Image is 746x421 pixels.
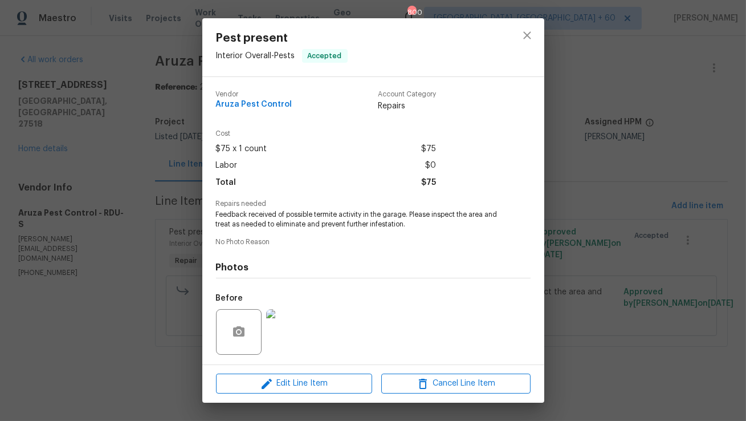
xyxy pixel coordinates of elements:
span: $75 [421,175,436,191]
span: Labor [216,157,238,174]
span: Account Category [378,91,436,98]
span: $0 [425,157,436,174]
button: Edit Line Item [216,374,372,394]
div: 800 [407,7,415,18]
span: No Photo Reason [216,238,531,246]
h4: Photos [216,262,531,273]
span: Total [216,175,237,191]
span: Edit Line Item [219,377,369,391]
button: close [513,22,541,49]
button: Cancel Line Item [381,374,531,394]
span: Interior Overall - Pests [216,52,295,60]
span: Cost [216,130,436,137]
span: $75 x 1 count [216,141,267,157]
span: $75 [421,141,436,157]
span: Aruza Pest Control [216,100,292,109]
h5: Before [216,294,243,302]
span: Feedback received of possible termite activity in the garage. Please inspect the area and treat a... [216,210,499,229]
span: Accepted [303,50,346,62]
span: Pest present [216,32,348,44]
span: Repairs needed [216,200,531,208]
span: Vendor [216,91,292,98]
span: Repairs [378,100,436,112]
span: Cancel Line Item [385,377,527,391]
